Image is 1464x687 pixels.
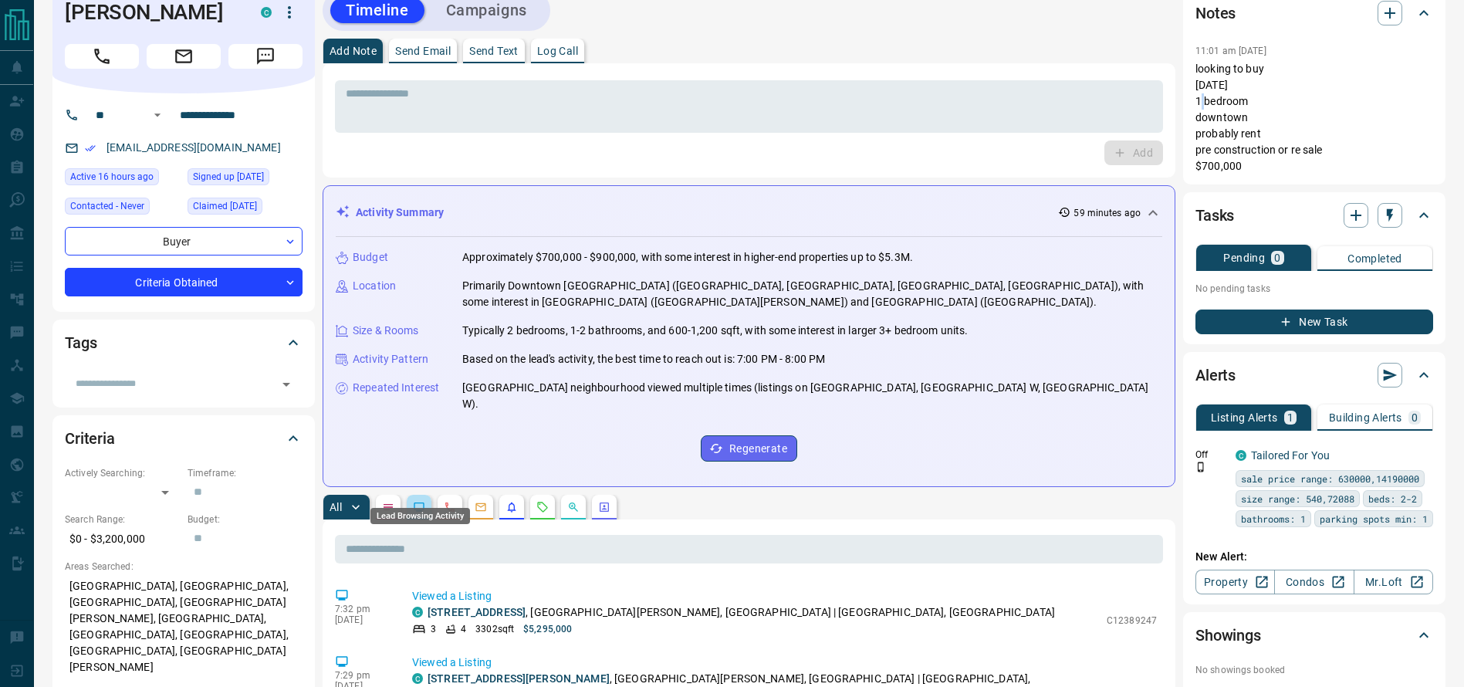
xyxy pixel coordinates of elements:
div: Sat Jul 27 2019 [188,168,303,190]
svg: Listing Alerts [505,501,518,513]
div: Tasks [1195,197,1433,234]
p: Completed [1347,253,1402,264]
h2: Showings [1195,623,1261,648]
p: Viewed a Listing [412,655,1157,671]
p: Activity Summary [356,205,444,221]
p: 59 minutes ago [1073,206,1141,220]
span: Active 16 hours ago [70,169,154,184]
div: condos.ca [412,607,423,618]
button: Regenerate [701,435,797,462]
p: Activity Pattern [353,351,428,367]
p: [GEOGRAPHIC_DATA], [GEOGRAPHIC_DATA], [GEOGRAPHIC_DATA], [GEOGRAPHIC_DATA][PERSON_NAME], [GEOGRAP... [65,574,303,680]
span: Contacted - Never [70,198,144,214]
div: Criteria Obtained [65,268,303,296]
a: Condos [1274,570,1354,594]
span: Message [228,44,303,69]
p: Typically 2 bedrooms, 1-2 bathrooms, and 600-1,200 sqft, with some interest in larger 3+ bedroom ... [462,323,969,339]
div: condos.ca [1236,450,1246,461]
p: Areas Searched: [65,560,303,574]
h2: Notes [1195,1,1236,25]
span: Email [147,44,221,69]
a: [STREET_ADDRESS] [428,606,526,618]
p: [DATE] [335,614,389,625]
span: Claimed [DATE] [193,198,257,214]
p: 0 [1412,412,1418,423]
div: Showings [1195,617,1433,654]
p: Location [353,278,396,294]
p: $5,295,000 [523,622,572,636]
h2: Alerts [1195,363,1236,387]
h2: Tags [65,330,96,355]
p: , [GEOGRAPHIC_DATA][PERSON_NAME], [GEOGRAPHIC_DATA] | [GEOGRAPHIC_DATA], [GEOGRAPHIC_DATA] [428,604,1055,621]
span: beds: 2-2 [1368,491,1417,506]
svg: Opportunities [567,501,580,513]
div: Alerts [1195,357,1433,394]
p: 7:29 pm [335,670,389,681]
p: Size & Rooms [353,323,419,339]
p: All [330,502,342,513]
p: Log Call [537,46,578,56]
span: parking spots min: 1 [1320,511,1428,526]
p: 7:32 pm [335,604,389,614]
p: Based on the lead's activity, the best time to reach out is: 7:00 PM - 8:00 PM [462,351,825,367]
svg: Email Verified [85,143,96,154]
p: 11:01 am [DATE] [1195,46,1266,56]
div: Buyer [65,227,303,256]
p: Listing Alerts [1211,412,1278,423]
p: Primarily Downtown [GEOGRAPHIC_DATA] ([GEOGRAPHIC_DATA], [GEOGRAPHIC_DATA], [GEOGRAPHIC_DATA], [G... [462,278,1162,310]
a: Property [1195,570,1275,594]
p: 4 [461,622,466,636]
p: Repeated Interest [353,380,439,396]
div: condos.ca [412,673,423,684]
div: condos.ca [261,7,272,18]
p: Pending [1223,252,1265,263]
p: Actively Searching: [65,466,180,480]
p: Add Note [330,46,377,56]
p: Off [1195,448,1226,462]
p: [GEOGRAPHIC_DATA] neighbourhood viewed multiple times (listings on [GEOGRAPHIC_DATA], [GEOGRAPHIC... [462,380,1162,412]
p: Send Email [395,46,451,56]
p: 0 [1274,252,1280,263]
svg: Agent Actions [598,501,610,513]
p: 3 [431,622,436,636]
button: Open [148,106,167,124]
p: 1 [1287,412,1293,423]
p: Search Range: [65,513,180,526]
p: New Alert: [1195,549,1433,565]
span: size range: 540,72088 [1241,491,1354,506]
p: Building Alerts [1329,412,1402,423]
p: looking to buy [DATE] 1 bedroom downtown probably rent pre construction or re sale $700,000 [1195,61,1433,174]
svg: Emails [475,501,487,513]
svg: Requests [536,501,549,513]
a: [STREET_ADDRESS][PERSON_NAME] [428,672,610,685]
p: Budget [353,249,388,266]
div: Activity Summary59 minutes ago [336,198,1162,227]
p: Send Text [469,46,519,56]
button: New Task [1195,310,1433,334]
p: No showings booked [1195,663,1433,677]
a: Mr.Loft [1354,570,1433,594]
p: Budget: [188,513,303,526]
div: Tags [65,324,303,361]
p: $0 - $3,200,000 [65,526,180,552]
span: Call [65,44,139,69]
a: [EMAIL_ADDRESS][DOMAIN_NAME] [107,141,281,154]
p: C12389247 [1107,614,1157,628]
div: Criteria [65,420,303,457]
h2: Criteria [65,426,115,451]
span: bathrooms: 1 [1241,511,1306,526]
p: No pending tasks [1195,277,1433,300]
span: Signed up [DATE] [193,169,264,184]
svg: Push Notification Only [1195,462,1206,472]
p: Timeframe: [188,466,303,480]
p: Viewed a Listing [412,588,1157,604]
div: Mon Oct 13 2025 [65,168,180,190]
span: sale price range: 630000,14190000 [1241,471,1419,486]
a: Tailored For You [1251,449,1330,462]
p: 3302 sqft [475,622,514,636]
button: Open [276,374,297,395]
p: Approximately $700,000 - $900,000, with some interest in higher-end properties up to $5.3M. [462,249,913,266]
h2: Tasks [1195,203,1234,228]
div: Mon Jul 29 2019 [188,198,303,219]
div: Lead Browsing Activity [370,508,470,524]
